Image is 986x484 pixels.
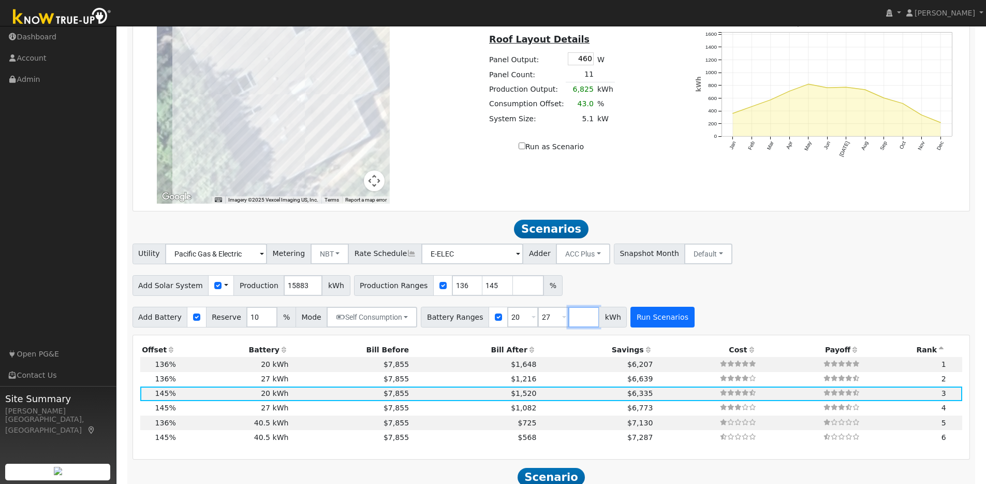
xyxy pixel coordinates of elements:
[140,343,178,357] th: Offset
[705,44,717,50] text: 1400
[325,197,339,203] a: Terms (opens in new tab)
[860,140,869,151] text: Aug
[941,433,946,442] span: 6
[178,416,290,430] td: 40.5 kWh
[277,307,296,328] span: %
[133,275,209,296] span: Add Solar System
[566,67,595,82] td: 11
[595,111,615,126] td: kW
[233,275,284,296] span: Production
[938,120,943,124] circle: onclick=""
[556,244,610,264] button: ACC Plus
[159,190,194,204] img: Google
[920,113,924,117] circle: onclick=""
[290,343,411,357] th: Bill Before
[296,307,327,328] span: Mode
[825,346,850,354] span: Payoff
[627,404,653,412] span: $6,773
[514,220,588,238] span: Scenarios
[228,197,318,203] span: Imagery ©2025 Vexcel Imaging US, Inc.
[511,360,536,368] span: $1,648
[708,121,717,126] text: 200
[178,343,290,357] th: Battery
[354,275,434,296] span: Production Ranges
[511,375,536,383] span: $1,216
[731,111,735,115] circle: onclick=""
[519,141,584,152] label: Run as Scenario
[178,430,290,445] td: 40.5 kWh
[566,82,595,97] td: 6,825
[178,387,290,401] td: 20 kWh
[941,360,946,368] span: 1
[488,97,566,111] td: Consumption Offset:
[566,97,595,111] td: 43.0
[155,360,176,368] span: 136%
[5,414,111,436] div: [GEOGRAPHIC_DATA], [GEOGRAPHIC_DATA]
[87,426,96,434] a: Map
[345,197,387,203] a: Report a map error
[595,51,615,67] td: W
[159,190,194,204] a: Open this area in Google Maps (opens a new window)
[941,389,946,397] span: 3
[803,140,813,151] text: May
[714,133,717,139] text: 0
[155,419,176,427] span: 136%
[941,375,946,383] span: 2
[899,140,907,150] text: Oct
[595,97,615,111] td: %
[627,433,653,442] span: $7,287
[519,143,525,149] input: Run as Scenario
[155,389,176,397] span: 145%
[384,419,409,427] span: $7,855
[684,244,732,264] button: Default
[728,140,737,150] text: Jan
[612,346,644,354] span: Savings
[916,346,937,354] span: Rank
[785,140,794,150] text: Apr
[787,89,791,93] circle: onclick=""
[863,88,867,92] circle: onclick=""
[5,406,111,417] div: [PERSON_NAME]
[627,389,653,397] span: $6,335
[806,82,811,86] circle: onclick=""
[133,244,166,264] span: Utility
[384,433,409,442] span: $7,855
[747,140,756,151] text: Feb
[543,275,562,296] span: %
[384,389,409,397] span: $7,855
[838,140,850,157] text: [DATE]
[915,9,975,17] span: [PERSON_NAME]
[489,34,590,45] u: Roof Layout Details
[882,96,886,100] circle: onclick=""
[708,82,717,88] text: 800
[348,244,422,264] span: Rate Schedule
[705,31,717,37] text: 1600
[421,307,489,328] span: Battery Ranges
[215,196,222,204] button: Keyboard shortcuts
[627,375,653,383] span: $6,639
[54,467,62,475] img: retrieve
[825,86,829,90] circle: onclick=""
[595,82,615,97] td: kWh
[901,101,905,105] circle: onclick=""
[155,404,176,412] span: 145%
[421,244,523,264] input: Select a Rate Schedule
[178,357,290,372] td: 20 kWh
[705,56,717,62] text: 1200
[5,392,111,406] span: Site Summary
[206,307,247,328] span: Reserve
[766,140,775,151] text: Mar
[488,111,566,126] td: System Size:
[941,404,946,412] span: 4
[566,111,595,126] td: 5.1
[155,375,176,383] span: 136%
[941,419,946,427] span: 5
[518,419,537,427] span: $725
[614,244,685,264] span: Snapshot Month
[769,97,773,102] circle: onclick=""
[708,95,717,101] text: 600
[936,140,945,151] text: Dec
[384,404,409,412] span: $7,855
[178,401,290,416] td: 27 kWh
[165,244,267,264] input: Select a Utility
